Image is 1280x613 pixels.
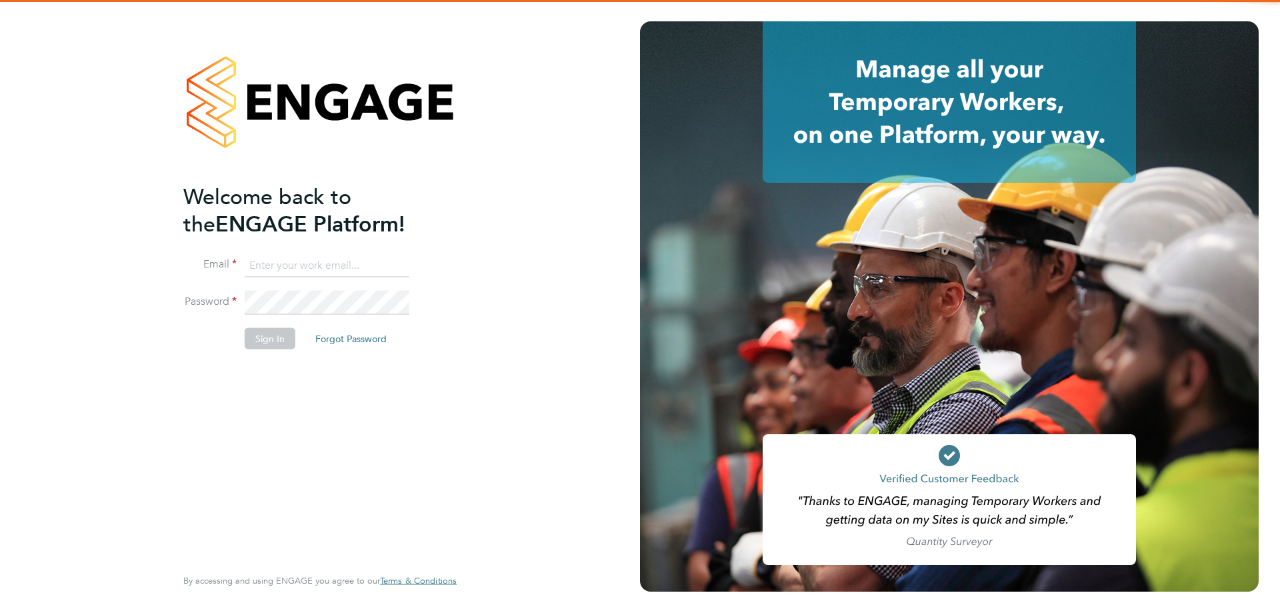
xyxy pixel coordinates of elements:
input: Enter your work email... [245,253,409,277]
a: Terms & Conditions [380,576,457,586]
button: Forgot Password [305,328,397,350]
span: By accessing and using ENGAGE you agree to our [183,575,457,586]
label: Password [183,295,237,309]
button: Sign In [245,328,295,350]
h2: ENGAGE Platform! [183,183,443,237]
span: Welcome back to the [183,183,351,237]
label: Email [183,257,237,271]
